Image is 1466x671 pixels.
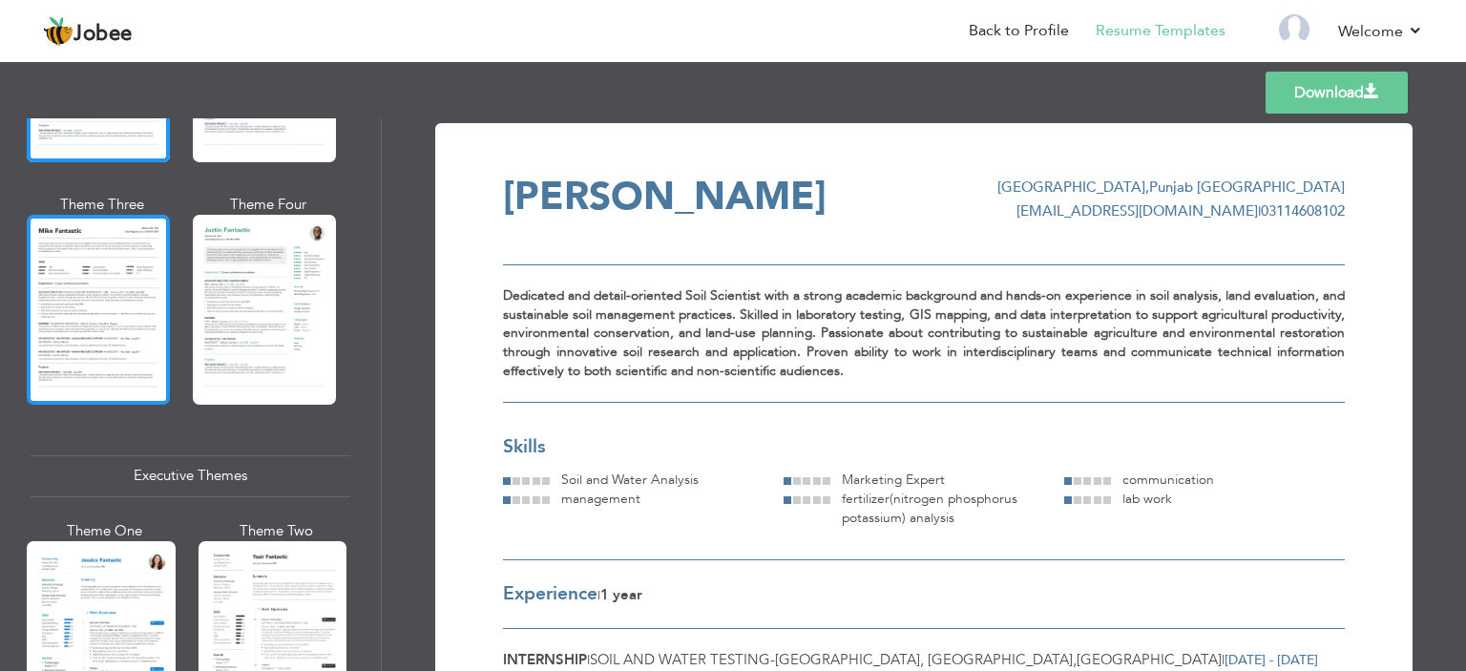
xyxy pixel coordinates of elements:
[561,490,640,508] span: management
[1261,201,1345,220] span: 03114608102
[31,455,350,496] div: Executive Themes
[503,170,827,223] span: [PERSON_NAME]
[590,650,770,669] span: Soil and Water Testing
[43,16,73,47] img: jobee.io
[31,521,179,541] div: Theme One
[503,434,1345,460] div: Skills
[73,24,133,45] span: Jobee
[43,16,133,47] a: Jobee
[1258,201,1261,220] span: |
[202,521,351,541] div: Theme Two
[969,20,1069,42] a: Back to Profile
[1266,72,1408,114] a: Download
[842,471,945,489] span: Marketing Expert
[503,581,597,606] span: Experience
[1279,14,1309,45] img: Profile Img
[1016,201,1258,220] span: [EMAIL_ADDRESS][DOMAIN_NAME]
[561,471,699,489] span: Soil and Water Analysis
[587,650,590,669] span: |
[770,650,775,669] span: -
[842,490,1017,527] span: fertilizer(nitrogen phosphorus potassium) analysis
[597,586,600,604] span: |
[1077,650,1222,669] span: [GEOGRAPHIC_DATA]
[1222,650,1225,669] span: |
[1338,20,1423,43] a: Welcome
[31,195,174,215] div: Theme Three
[503,286,1345,380] strong: Dedicated and detail-oriented Soil Scientist with a strong academic background and hands-on exper...
[503,650,587,669] span: Internship
[600,585,642,604] span: 1 Year
[197,195,340,215] div: Theme Four
[1096,20,1225,42] a: Resume Templates
[775,650,1073,669] span: [GEOGRAPHIC_DATA], [GEOGRAPHIC_DATA]
[1122,471,1214,489] span: communication
[1122,490,1172,508] span: lab work
[1225,651,1318,669] span: [DATE] - [DATE]
[1073,650,1077,669] span: ,
[997,178,1345,197] span: [GEOGRAPHIC_DATA] Punjab [GEOGRAPHIC_DATA]
[1145,178,1149,197] span: ,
